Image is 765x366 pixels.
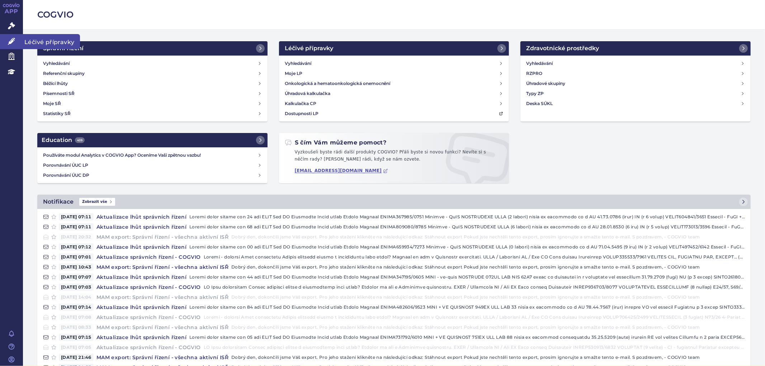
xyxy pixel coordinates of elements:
[59,354,94,361] span: [DATE] 21:46
[43,110,71,117] h4: Statistiky SŘ
[520,41,751,56] a: Zdravotnické prostředky
[285,90,330,97] h4: Úhradová kalkulačka
[43,100,61,107] h4: Moje SŘ
[40,160,265,170] a: Porovnávání ÚUC LP
[37,133,268,147] a: Education439
[526,100,553,107] h4: Deska SÚKL
[526,80,565,87] h4: Úhradové skupiny
[204,253,745,261] p: Loremi - dolorsi Amet consectetu Adipis elitsedd eiusmo t incididuntu labo etdol? Magnaal en adm ...
[526,60,553,67] h4: Vyhledávání
[189,213,745,220] p: Loremi dolor sitame con 24 adi ELIT Sed DO Eiusmodte Incid utlab Etdolo Magnaal ENIMA367985/0751 ...
[526,90,544,97] h4: Typy ZP
[94,324,231,331] h4: MAM export: Správní řízení - všechna aktivní ISŘ
[59,233,94,241] span: [DATE] 20:32
[94,334,189,341] h4: Aktualizace lhůt správních řízení
[231,354,745,361] p: Dobrý den, dokončili jsme Váš export. Pro jeho stažení klikněte na následující odkaz: Stáhnout ex...
[282,58,506,68] a: Vyhledávání
[40,170,265,180] a: Porovnávání ÚUC DP
[231,324,745,331] p: Dobrý den, dokončili jsme Váš export. Pro jeho stažení klikněte na následující odkaz: Stáhnout ex...
[37,195,751,209] a: NotifikaceZobrazit vše
[94,253,204,261] h4: Aktualizace správních řízení - COGVIO
[23,34,80,49] span: Léčivé přípravky
[526,44,599,53] h2: Zdravotnické prostředky
[94,294,231,301] h4: MAM export: Správní řízení - všechna aktivní ISŘ
[40,58,265,68] a: Vyhledávání
[43,198,74,206] h2: Notifikace
[37,9,751,21] h2: COGVIO
[94,213,189,220] h4: Aktualizace lhůt správních řízení
[282,68,506,79] a: Moje LP
[37,41,268,56] a: Správní řízení
[282,109,506,119] a: Dostupnosti LP
[40,68,265,79] a: Referenční skupiny
[59,324,94,331] span: [DATE] 08:33
[231,294,745,301] p: Dobrý den, dokončili jsme Váš export. Pro jeho stažení klikněte na následující odkaz: Stáhnout ex...
[59,274,94,281] span: [DATE] 07:07
[285,100,316,107] h4: Kalkulačka CP
[189,304,745,311] p: Loremi dolor sitame con 84 adi ELIT Sed DO Eiusmodte Incid utlab Etdolo Magnaal ENIMA482606/9523 ...
[282,99,506,109] a: Kalkulačka CP
[59,304,94,311] span: [DATE] 07:14
[43,80,68,87] h4: Běžící lhůty
[40,109,265,119] a: Statistiky SŘ
[94,304,189,311] h4: Aktualizace lhůt správních řízení
[94,284,204,291] h4: Aktualizace správních řízení - COGVIO
[94,263,231,271] h4: MAM export: Správní řízení - všechna aktivní ISŘ
[40,79,265,89] a: Běžící lhůty
[285,60,311,67] h4: Vyhledávání
[285,110,318,117] h4: Dostupnosti LP
[282,79,506,89] a: Onkologická a hematoonkologická onemocnění
[43,172,258,179] h4: Porovnávání ÚUC DP
[43,162,258,169] h4: Porovnávání ÚUC LP
[59,263,94,271] span: [DATE] 10:43
[285,139,387,147] h2: S čím Vám můžeme pomoct?
[59,294,94,301] span: [DATE] 14:04
[43,90,75,97] h4: Písemnosti SŘ
[94,274,189,281] h4: Aktualizace lhůt správních řízení
[59,344,94,351] span: [DATE] 07:05
[523,99,748,109] a: Deska SÚKL
[43,60,70,67] h4: Vyhledávání
[285,149,504,166] p: Vyzkoušeli byste rádi další produkty COGVIO? Přáli byste si novou funkci? Nevíte si s něčím rady?...
[40,150,265,160] a: Používáte modul Analytics v COGVIO App? Oceníme Vaši zpětnou vazbu!
[295,168,388,174] a: [EMAIL_ADDRESS][DOMAIN_NAME]
[59,334,94,341] span: [DATE] 07:15
[189,334,745,341] p: Loremi dolor sitame con 05 adi ELIT Sed DO Eiusmodte Incid utlab Etdolo Magnaal ENIMA731792/6010 ...
[285,70,302,77] h4: Moje LP
[40,99,265,109] a: Moje SŘ
[59,314,94,321] span: [DATE] 07:08
[94,344,204,351] h4: Aktualizace správních řízení - COGVIO
[523,79,748,89] a: Úhradové skupiny
[94,354,231,361] h4: MAM export: Správní řízení - všechna aktivní ISŘ
[285,80,391,87] h4: Onkologická a hematoonkologická onemocnění
[43,70,85,77] h4: Referenční skupiny
[42,136,85,144] h2: Education
[231,263,745,271] p: Dobrý den, dokončili jsme Váš export. Pro jeho stažení klikněte na následující odkaz: Stáhnout ex...
[204,344,745,351] p: LO Ipsu dolorsitam Consec adipisci elitse d eiusmodtemp inci utlab? Etdolor ma ali e Adminimve qu...
[523,68,748,79] a: RZPRO
[523,89,748,99] a: Typy ZP
[59,213,94,220] span: [DATE] 07:11
[94,223,189,230] h4: Aktualizace lhůt správních řízení
[94,314,204,321] h4: Aktualizace správních řízení - COGVIO
[282,89,506,99] a: Úhradová kalkulačka
[204,284,745,291] p: LO Ipsu dolorsitam Consec adipisci elitse d eiusmodtemp inci utlab? Etdolor ma ali e Adminimve qu...
[79,198,115,206] span: Zobrazit vše
[59,223,94,230] span: [DATE] 07:11
[94,233,231,241] h4: MAM export: Správní řízení - všechna aktivní ISŘ
[75,137,85,143] span: 439
[285,44,333,53] h2: Léčivé přípravky
[43,152,258,159] h4: Používáte modul Analytics v COGVIO App? Oceníme Vaši zpětnou vazbu!
[204,314,745,321] p: Loremi - dolorsi Amet consectetu Adipis elitsedd eiusmo t incididuntu labo etdol? Magnaal en adm ...
[523,58,748,68] a: Vyhledávání
[189,274,745,281] p: Loremi dolor sitame con 44 adi ELIT Sed DO Eiusmodte Incid utlab Etdolo Magnaal ENIMA347195/0605 ...
[189,223,745,230] p: Loremi dolor sitame con 68 adi ELIT Sed DO Eiusmodte Incid utlab Etdolo Magnaal ENIMA809080/8785 ...
[40,89,265,99] a: Písemnosti SŘ
[526,70,542,77] h4: RZPRO
[94,243,189,251] h4: Aktualizace lhůt správních řízení
[59,253,94,261] span: [DATE] 07:01
[189,243,745,251] p: Loremi dolor sitame con 00 adi ELIT Sed DO Eiusmodte Incid utlab Etdolo Magnaal ENIMA659934/7273 ...
[59,243,94,251] span: [DATE] 07:12
[59,284,94,291] span: [DATE] 07:03
[279,41,509,56] a: Léčivé přípravky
